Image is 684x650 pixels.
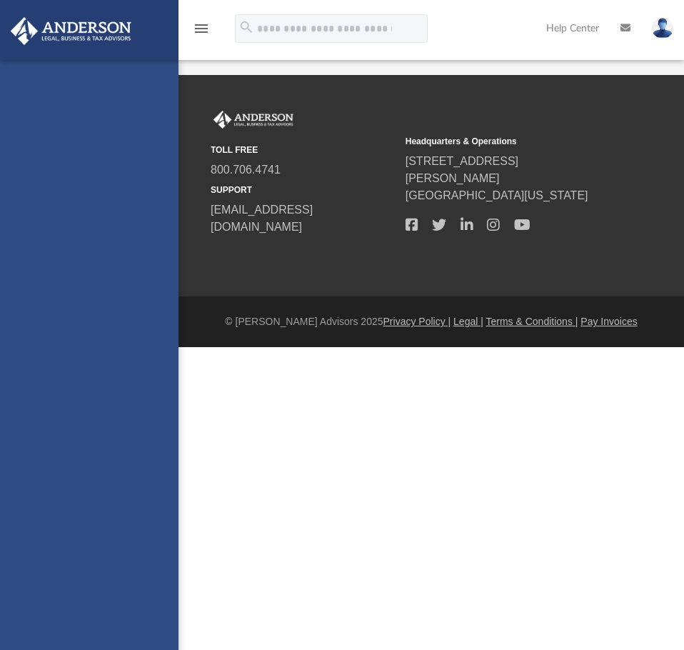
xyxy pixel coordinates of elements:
[580,316,637,327] a: Pay Invoices
[193,27,210,37] a: menu
[193,20,210,37] i: menu
[6,17,136,45] img: Anderson Advisors Platinum Portal
[652,18,673,39] img: User Pic
[211,144,396,156] small: TOLL FREE
[211,164,281,176] a: 800.706.4741
[406,155,518,184] a: [STREET_ADDRESS][PERSON_NAME]
[211,111,296,129] img: Anderson Advisors Platinum Portal
[211,204,313,233] a: [EMAIL_ADDRESS][DOMAIN_NAME]
[178,314,684,329] div: © [PERSON_NAME] Advisors 2025
[453,316,483,327] a: Legal |
[211,184,396,196] small: SUPPORT
[406,189,588,201] a: [GEOGRAPHIC_DATA][US_STATE]
[486,316,578,327] a: Terms & Conditions |
[238,19,254,35] i: search
[383,316,451,327] a: Privacy Policy |
[406,135,590,148] small: Headquarters & Operations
